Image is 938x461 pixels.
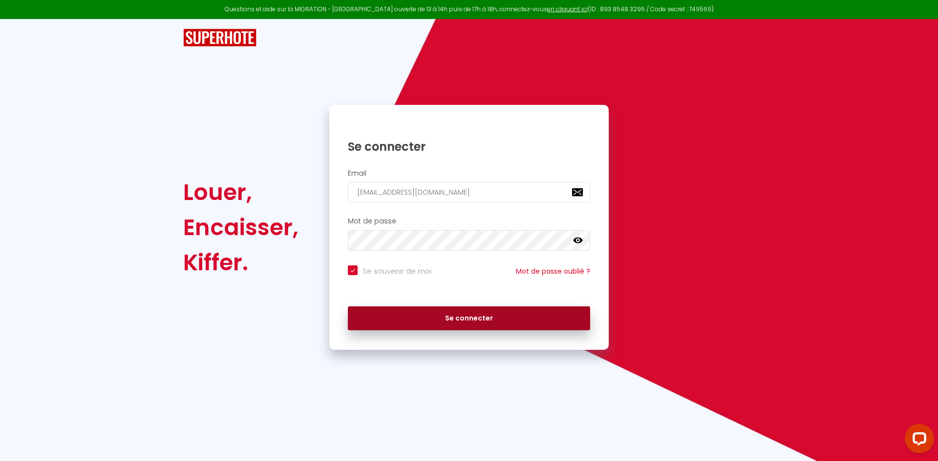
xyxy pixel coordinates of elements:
[183,210,298,245] div: Encaisser,
[516,266,590,276] a: Mot de passe oublié ?
[183,175,298,210] div: Louer,
[547,5,588,13] a: en cliquant ici
[183,29,256,47] img: SuperHote logo
[348,182,590,202] input: Ton Email
[348,169,590,178] h2: Email
[348,139,590,154] h1: Se connecter
[348,217,590,225] h2: Mot de passe
[348,306,590,331] button: Se connecter
[183,245,298,280] div: Kiffer.
[897,420,938,461] iframe: LiveChat chat widget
